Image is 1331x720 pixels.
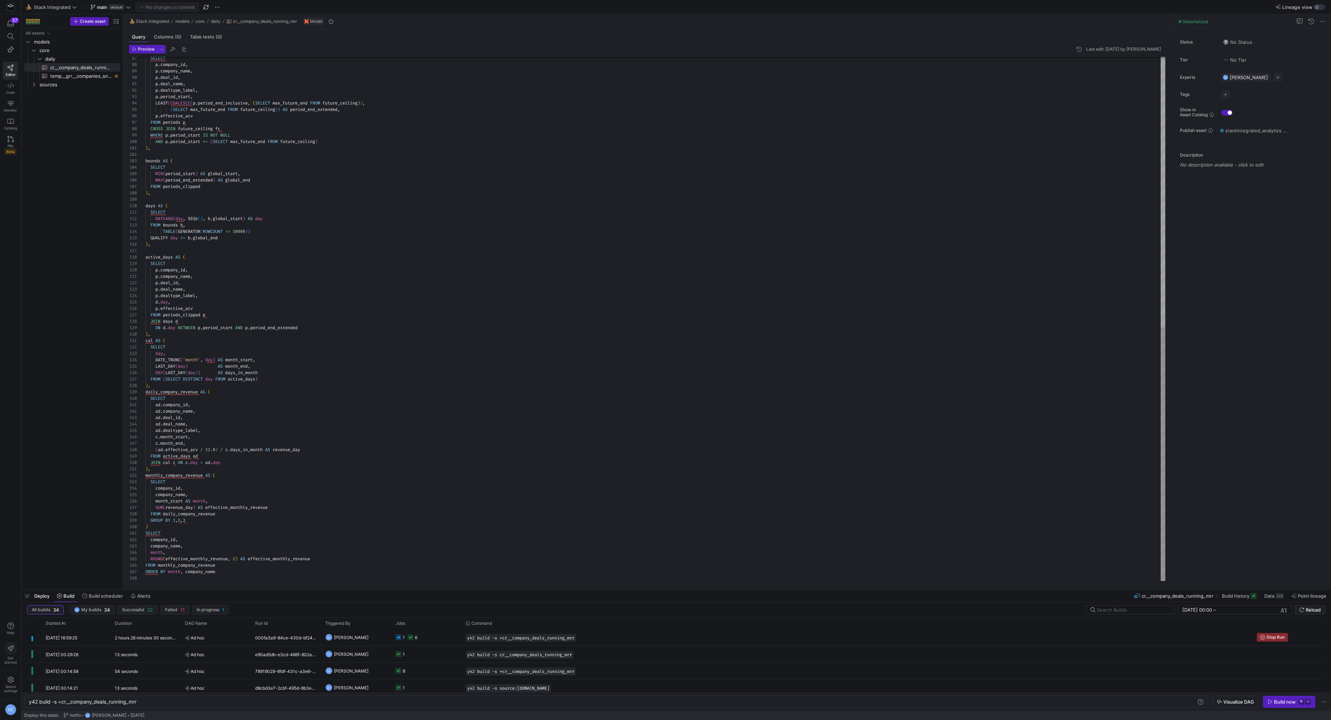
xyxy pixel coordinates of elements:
[11,17,19,23] div: 37
[129,138,137,145] div: 100
[196,19,205,24] span: core
[129,196,137,203] div: 109
[129,228,137,235] div: 114
[268,139,278,144] span: FROM
[129,81,137,87] div: 91
[155,177,163,183] span: MAX
[40,81,119,89] span: sources
[183,81,185,87] span: ,
[1288,590,1330,602] button: Point lineage
[129,87,137,93] div: 92
[194,17,206,26] button: core
[132,35,145,39] span: Query
[158,62,160,67] span: .
[3,1,18,13] a: https://storage.googleapis.com/y42-prod-data-exchange/images/Yf2Qvegn13xqq0DljGMI0l8d5Zqtiw36EXr8...
[190,107,225,112] span: max_future_end
[129,93,137,100] div: 93
[129,132,137,138] div: 99
[89,2,133,12] button: maindefault
[79,590,126,602] button: Build scheduler
[128,17,171,26] button: 🍌Stack Integrated
[97,4,107,10] span: main
[198,100,248,106] span: period_end_inclusive
[163,222,178,228] span: bounds
[129,158,137,164] div: 103
[145,203,155,209] span: days
[183,216,185,221] span: ,
[238,171,240,177] span: ,
[213,216,243,221] span: global_start
[1295,605,1325,614] button: Reload
[248,100,250,106] span: ,
[170,100,190,106] span: COALESCE
[69,605,115,614] button: DZMy builds34
[1230,75,1268,80] span: [PERSON_NAME]
[129,61,137,68] div: 88
[89,593,123,599] span: Build scheduler
[1282,4,1312,10] span: Lineage view
[155,100,168,106] span: LEAST
[210,216,213,221] span: .
[310,100,320,106] span: FROM
[360,100,362,106] span: )
[70,713,81,718] span: hotfix
[160,81,183,87] span: deal_name
[1276,593,1284,599] div: 278
[1223,39,1229,45] img: No status
[251,679,321,696] div: d8cbd3e7-2cbf-495d-8b3e-5fd8451bfe2f
[203,132,208,138] span: IS
[1298,593,1326,599] span: Point lineage
[63,593,74,599] span: Build
[158,81,160,87] span: .
[85,713,91,718] div: DZ
[190,100,193,106] span: (
[251,646,321,662] div: e90ad5db-e3cd-486f-802a-69e5e49abc63
[158,94,160,99] span: .
[3,17,18,30] button: 37
[74,607,80,613] div: DZ
[178,229,200,234] span: GENERATOR
[129,235,137,241] div: 115
[45,55,119,63] span: daily
[210,132,218,138] span: NOT
[275,107,278,112] span: )
[175,19,190,24] span: models
[160,75,178,80] span: deal_id
[228,107,238,112] span: FROM
[1299,699,1304,705] kbd: ⌘
[165,171,195,177] span: period_start
[357,100,360,106] span: )
[1306,607,1321,613] span: Reload
[1223,39,1252,45] span: No Status
[155,94,158,99] span: p
[1182,607,1212,613] input: Start datetime
[1180,40,1216,45] span: Status
[136,19,169,24] span: Stack Integrated
[195,171,198,177] span: )
[7,144,14,148] span: PRs
[158,87,160,93] span: .
[165,132,168,138] span: p
[150,132,163,138] span: WHERE
[1223,57,1229,63] img: No tier
[34,38,119,46] span: models
[255,216,263,221] span: day
[24,37,120,46] div: Press SPACE to select this row.
[208,171,238,177] span: global_start
[170,132,200,138] span: period_start
[315,139,318,144] span: )
[3,80,18,97] a: Code
[158,203,163,209] span: AS
[160,113,193,119] span: effective_acv
[362,100,365,106] span: ,
[174,17,191,26] button: models
[129,183,137,190] div: 107
[225,177,250,183] span: global_end
[165,177,213,183] span: period_end_extended
[129,106,137,113] div: 95
[148,190,150,196] span: ,
[53,607,59,613] span: 34
[129,222,137,228] div: 113
[62,711,146,720] button: hotfixDZ[PERSON_NAME][DATE]
[155,216,173,221] span: DATEADD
